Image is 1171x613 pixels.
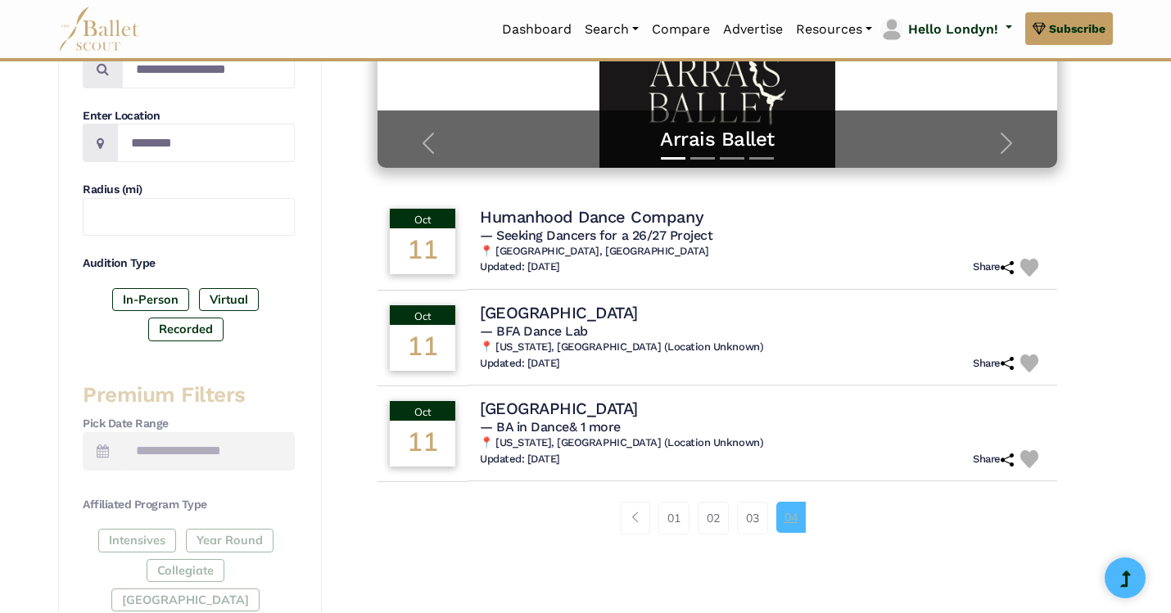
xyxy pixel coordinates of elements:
a: & 1 more [569,419,621,435]
a: Dashboard [495,12,578,47]
div: Oct [390,209,455,228]
h6: Share [973,453,1014,467]
span: — BA in Dance [480,419,621,435]
button: Slide 1 [661,149,685,168]
div: Oct [390,401,455,421]
button: Slide 2 [690,149,715,168]
a: Search [578,12,645,47]
p: Hello Londyn! [908,19,998,40]
button: Slide 3 [720,149,744,168]
label: Virtual [199,288,259,311]
a: 01 [658,502,689,534]
label: Recorded [148,318,224,340]
input: Location [117,124,295,162]
a: Subscribe [1025,12,1113,45]
h6: 📍 [GEOGRAPHIC_DATA], [GEOGRAPHIC_DATA] [480,245,1045,259]
h4: Affiliated Program Type [83,497,295,513]
button: Slide 4 [749,149,774,168]
h4: [GEOGRAPHIC_DATA] [480,398,638,419]
h6: Updated: [DATE] [480,453,560,467]
h6: Share [973,260,1014,274]
a: profile picture Hello Londyn! [879,16,1012,43]
span: — Seeking Dancers for a 26/27 Project [480,228,712,243]
h6: 📍 [US_STATE], [GEOGRAPHIC_DATA] (Location Unknown) [480,340,1045,354]
h4: Pick Date Range [83,416,295,432]
a: 03 [737,502,768,534]
h4: Audition Type [83,255,295,272]
h4: Radius (mi) [83,182,295,198]
a: 04 [776,502,806,533]
h6: Share [973,357,1014,371]
a: Resources [789,12,879,47]
h6: Updated: [DATE] [480,357,560,371]
span: Subscribe [1049,20,1105,38]
img: gem.svg [1033,20,1046,38]
h4: Humanhood Dance Company [480,206,703,228]
div: Oct [390,305,455,325]
input: Search by names... [122,50,295,88]
nav: Page navigation example [621,502,815,534]
a: Compare [645,12,717,47]
h3: Premium Filters [83,381,295,409]
div: 11 [390,421,455,467]
a: 02 [698,502,729,534]
div: 11 [390,325,455,371]
label: In-Person [112,288,189,311]
span: — BFA Dance Lab [480,323,588,339]
h6: 📍 [US_STATE], [GEOGRAPHIC_DATA] (Location Unknown) [480,436,1045,450]
h4: [GEOGRAPHIC_DATA] [480,302,638,323]
a: Advertise [717,12,789,47]
div: 11 [390,228,455,274]
h6: Updated: [DATE] [480,260,560,274]
a: Arrais Ballet [394,127,1041,152]
h4: Enter Location [83,108,295,124]
img: profile picture [880,18,903,41]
